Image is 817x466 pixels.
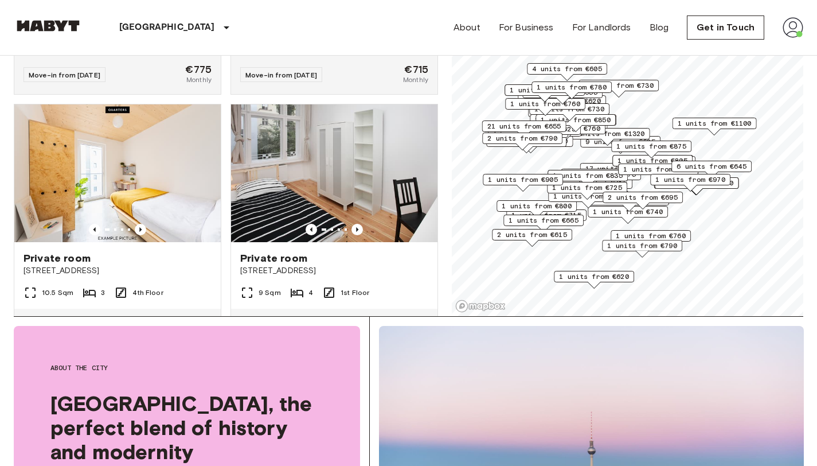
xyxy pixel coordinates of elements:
[505,98,585,116] div: Map marker
[547,182,627,200] div: Map marker
[616,141,686,152] span: 1 units from €875
[687,15,764,40] a: Get in Touch
[240,265,428,277] span: [STREET_ADDRESS]
[553,170,623,181] span: 1 units from €835
[554,271,634,289] div: Map marker
[650,21,669,34] a: Blog
[617,156,687,166] span: 1 units from €805
[531,81,612,99] div: Map marker
[677,161,746,172] span: 6 units from €645
[101,288,105,298] span: 3
[541,115,611,125] span: 1 units from €850
[510,85,580,95] span: 1 units from €620
[89,224,100,235] button: Previous image
[580,163,664,181] div: Map marker
[488,174,558,185] span: 1 units from €905
[616,231,686,241] span: 1 units from €760
[240,251,307,265] span: Private room
[572,21,631,34] a: For Landlords
[503,215,584,232] div: Map marker
[455,300,506,313] a: Mapbox logo
[14,104,221,242] img: Marketing picture of unit DE-01-07-009-02Q
[607,240,677,251] span: 1 units from €790
[135,224,146,235] button: Previous image
[502,201,572,211] span: 1 units from €800
[499,21,554,34] a: For Business
[566,128,650,146] div: Map marker
[487,121,561,131] span: 21 units from €655
[584,80,654,91] span: 1 units from €730
[655,177,739,195] div: Map marker
[482,121,566,138] div: Map marker
[527,63,607,81] div: Map marker
[24,265,212,277] span: [STREET_ADDRESS]
[611,230,691,248] div: Map marker
[671,161,752,178] div: Map marker
[678,118,752,129] span: 1 units from €1100
[603,192,683,209] div: Map marker
[509,215,578,226] span: 1 units from €665
[497,230,567,240] span: 2 units from €615
[578,80,659,98] div: Map marker
[673,118,757,135] div: Map marker
[14,104,221,348] a: Marketing picture of unit DE-01-07-009-02QPrevious imagePrevious imagePrivate room[STREET_ADDRESS...
[50,391,323,464] span: [GEOGRAPHIC_DATA], the perfect blend of history and modernity
[618,164,698,181] div: Map marker
[489,135,573,153] div: Map marker
[50,363,323,373] span: About the city
[571,129,645,139] span: 2 units from €1320
[608,192,678,203] span: 2 units from €695
[185,64,212,75] span: €775
[186,75,212,85] span: Monthly
[482,133,562,150] div: Map marker
[351,224,363,235] button: Previous image
[404,64,428,75] span: €715
[532,64,602,74] span: 4 units from €605
[341,288,369,298] span: 1st Floor
[650,174,730,192] div: Map marker
[505,84,585,102] div: Map marker
[403,75,428,85] span: Monthly
[119,21,215,34] p: [GEOGRAPHIC_DATA]
[230,104,438,348] a: Marketing picture of unit DE-01-232-03MPrevious imagePrevious imagePrivate room[STREET_ADDRESS]9 ...
[492,229,572,247] div: Map marker
[42,288,73,298] span: 10.5 Sqm
[559,271,629,282] span: 1 units from €620
[611,141,691,158] div: Map marker
[29,71,100,79] span: Move-in from [DATE]
[454,21,480,34] a: About
[132,288,163,298] span: 4th Floor
[245,71,317,79] span: Move-in from [DATE]
[623,164,693,174] span: 1 units from €695
[483,174,563,192] div: Map marker
[510,99,580,109] span: 1 units from €760
[537,82,607,92] span: 1 units from €780
[552,182,622,193] span: 1 units from €725
[612,155,693,173] div: Map marker
[548,170,628,188] div: Map marker
[306,224,317,235] button: Previous image
[535,114,616,132] div: Map marker
[585,164,659,174] span: 17 units from €720
[497,200,577,218] div: Map marker
[231,104,437,242] img: Marketing picture of unit DE-01-232-03M
[783,17,803,38] img: avatar
[655,174,725,185] span: 1 units from €970
[14,20,83,32] img: Habyt
[259,288,281,298] span: 9 Sqm
[588,206,668,224] div: Map marker
[487,133,557,143] span: 2 units from €790
[534,104,604,114] span: 1 units from €730
[602,240,682,258] div: Map marker
[660,178,734,188] span: 1 units from €1280
[24,251,91,265] span: Private room
[593,207,663,217] span: 1 units from €740
[308,288,313,298] span: 4
[561,169,641,187] div: Map marker
[566,169,636,180] span: 1 units from €875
